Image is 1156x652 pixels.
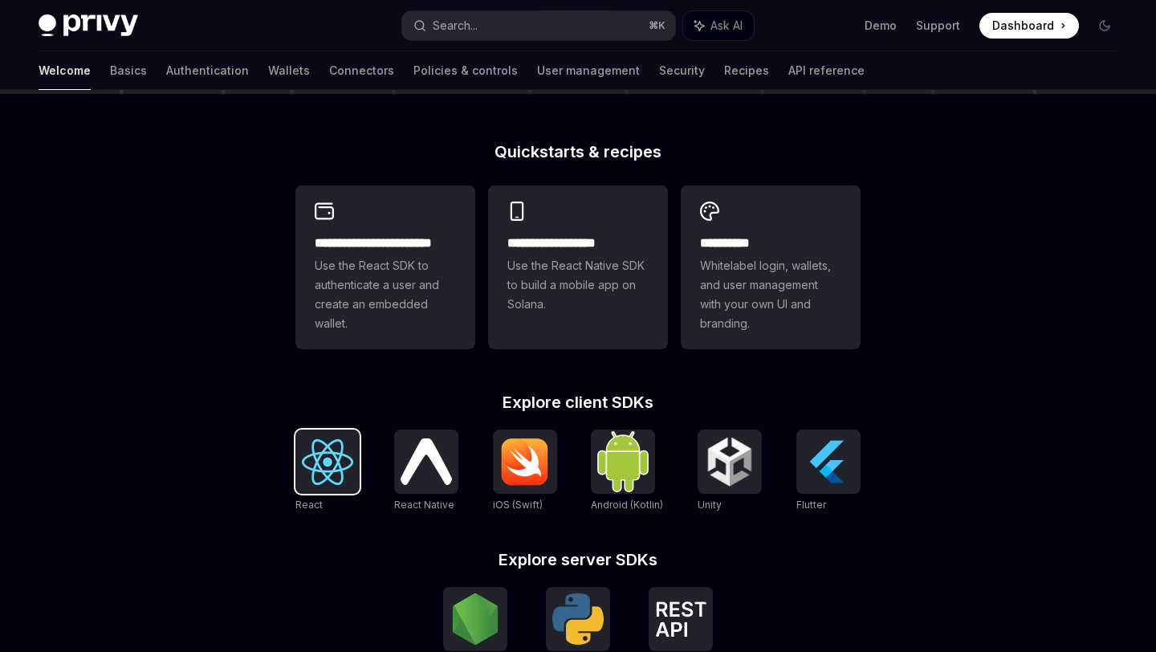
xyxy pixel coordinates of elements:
[295,430,360,513] a: ReactReact
[488,185,668,349] a: **** **** **** ***Use the React Native SDK to build a mobile app on Solana.
[655,601,706,637] img: REST API
[295,144,861,160] h2: Quickstarts & recipes
[166,51,249,90] a: Authentication
[39,51,91,90] a: Welcome
[710,18,743,34] span: Ask AI
[1092,13,1117,39] button: Toggle dark mode
[537,51,640,90] a: User management
[796,499,826,511] span: Flutter
[413,51,518,90] a: Policies & controls
[302,439,353,485] img: React
[39,14,138,37] img: dark logo
[401,438,452,484] img: React Native
[295,394,861,410] h2: Explore client SDKs
[493,499,543,511] span: iOS (Swift)
[992,18,1054,34] span: Dashboard
[681,185,861,349] a: **** *****Whitelabel login, wallets, and user management with your own UI and branding.
[704,436,755,487] img: Unity
[698,499,722,511] span: Unity
[329,51,394,90] a: Connectors
[788,51,865,90] a: API reference
[700,256,841,333] span: Whitelabel login, wallets, and user management with your own UI and branding.
[450,593,501,645] img: NodeJS
[507,256,649,314] span: Use the React Native SDK to build a mobile app on Solana.
[315,256,456,333] span: Use the React SDK to authenticate a user and create an embedded wallet.
[268,51,310,90] a: Wallets
[683,11,754,40] button: Ask AI
[433,16,478,35] div: Search...
[591,430,663,513] a: Android (Kotlin)Android (Kotlin)
[591,499,663,511] span: Android (Kotlin)
[649,19,666,32] span: ⌘ K
[394,499,454,511] span: React Native
[979,13,1079,39] a: Dashboard
[295,499,323,511] span: React
[796,430,861,513] a: FlutterFlutter
[916,18,960,34] a: Support
[110,51,147,90] a: Basics
[865,18,897,34] a: Demo
[493,430,557,513] a: iOS (Swift)iOS (Swift)
[394,430,458,513] a: React NativeReact Native
[552,593,604,645] img: Python
[295,552,861,568] h2: Explore server SDKs
[724,51,769,90] a: Recipes
[803,436,854,487] img: Flutter
[402,11,674,40] button: Search...⌘K
[499,438,551,486] img: iOS (Swift)
[698,430,762,513] a: UnityUnity
[659,51,705,90] a: Security
[597,431,649,491] img: Android (Kotlin)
